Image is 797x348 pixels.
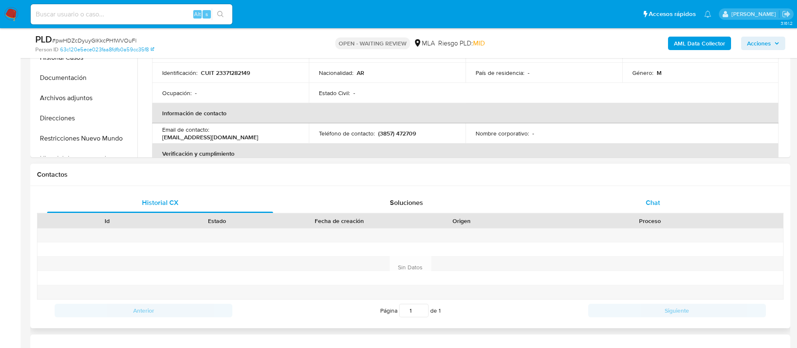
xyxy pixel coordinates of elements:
[195,89,197,97] p: -
[142,198,179,207] span: Historial CX
[390,198,423,207] span: Soluciones
[152,143,779,164] th: Verificación y cumplimiento
[32,68,137,88] button: Documentación
[194,10,201,18] span: Alt
[657,69,662,77] p: M
[649,10,696,19] span: Accesos rápidos
[741,37,785,50] button: Acciones
[668,37,731,50] button: AML Data Collector
[168,217,266,225] div: Estado
[588,304,766,317] button: Siguiente
[413,217,511,225] div: Origen
[58,217,156,225] div: Id
[782,10,791,19] a: Salir
[152,103,779,123] th: Información de contacto
[528,69,529,77] p: -
[37,170,784,179] h1: Contactos
[31,9,232,20] input: Buscar usuario o caso...
[212,8,229,20] button: search-icon
[55,304,232,317] button: Anterior
[319,89,350,97] p: Estado Civil :
[523,217,777,225] div: Proceso
[674,37,725,50] b: AML Data Collector
[35,32,52,46] b: PLD
[476,69,524,77] p: País de residencia :
[532,130,534,137] p: -
[747,37,771,50] span: Acciones
[476,130,529,137] p: Nombre corporativo :
[704,11,711,18] a: Notificaciones
[646,198,660,207] span: Chat
[32,108,137,128] button: Direcciones
[205,10,208,18] span: s
[162,133,258,141] p: [EMAIL_ADDRESS][DOMAIN_NAME]
[32,128,137,149] button: Restricciones Nuevo Mundo
[201,69,250,77] p: CUIT 23371282149
[162,89,192,97] p: Ocupación :
[52,36,137,45] span: # pwHDZcDyuyGlKkcPH1WVOuFl
[632,69,653,77] p: Género :
[438,39,485,48] span: Riesgo PLD:
[731,10,779,18] p: maria.acosta@mercadolibre.com
[781,20,793,27] span: 3.161.2
[319,69,353,77] p: Nacionalidad :
[353,89,355,97] p: -
[278,217,401,225] div: Fecha de creación
[473,38,485,48] span: MID
[319,130,375,137] p: Teléfono de contacto :
[162,126,209,133] p: Email de contacto :
[35,46,58,53] b: Person ID
[378,130,416,137] p: (3857) 472709
[32,149,137,169] button: Historial de conversaciones
[60,46,154,53] a: 63c120e5ece023faa8fdfb0a59cc35f8
[380,304,441,317] span: Página de
[162,69,197,77] p: Identificación :
[413,39,435,48] div: MLA
[32,88,137,108] button: Archivos adjuntos
[439,306,441,315] span: 1
[357,69,364,77] p: AR
[335,37,410,49] p: OPEN - WAITING REVIEW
